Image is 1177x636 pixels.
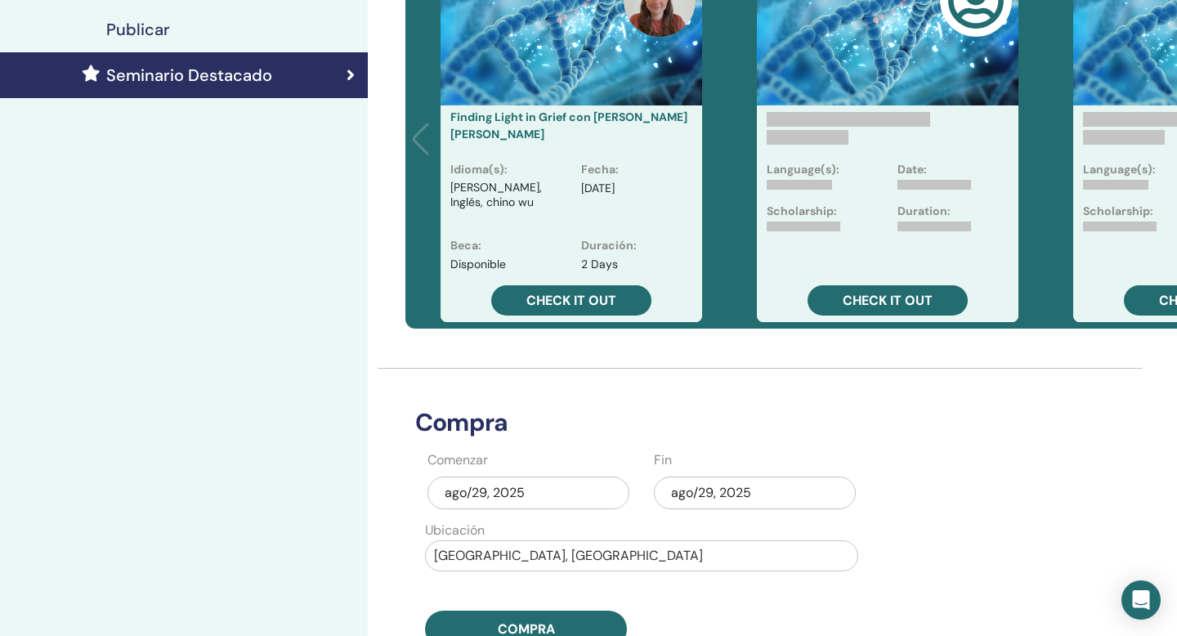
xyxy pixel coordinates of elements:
label: Fin [654,450,672,470]
h4: Seminario Destacado [106,65,272,85]
p: Date: [897,161,927,178]
label: Comenzar [427,450,488,470]
p: Idioma(s) : [450,161,508,178]
p: Duration: [897,203,951,220]
p: Language(s): [767,161,839,178]
a: Check it out [491,285,651,316]
label: Ubicación [425,521,485,540]
p: Fecha : [581,161,619,178]
a: Check it out [808,285,968,316]
div: ago/29, 2025 [427,477,629,509]
p: [PERSON_NAME], Inglés, chino wu [450,180,562,224]
span: Check it out [843,292,933,309]
p: Duración : [581,237,637,254]
div: ago/29, 2025 [654,477,856,509]
p: Language(s): [1083,161,1156,178]
p: Scholarship: [767,203,837,220]
p: Beca : [450,237,481,254]
div: Open Intercom Messenger [1121,580,1161,620]
a: Finding Light in Grief con [PERSON_NAME] [PERSON_NAME] [450,110,687,141]
p: Scholarship: [1083,203,1153,220]
h4: Publicar [106,20,170,39]
span: Check it out [526,292,616,309]
p: Disponible [450,256,506,273]
h3: Compra [405,408,1009,437]
p: [DATE] [581,180,615,197]
p: 2 Days [581,256,618,273]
